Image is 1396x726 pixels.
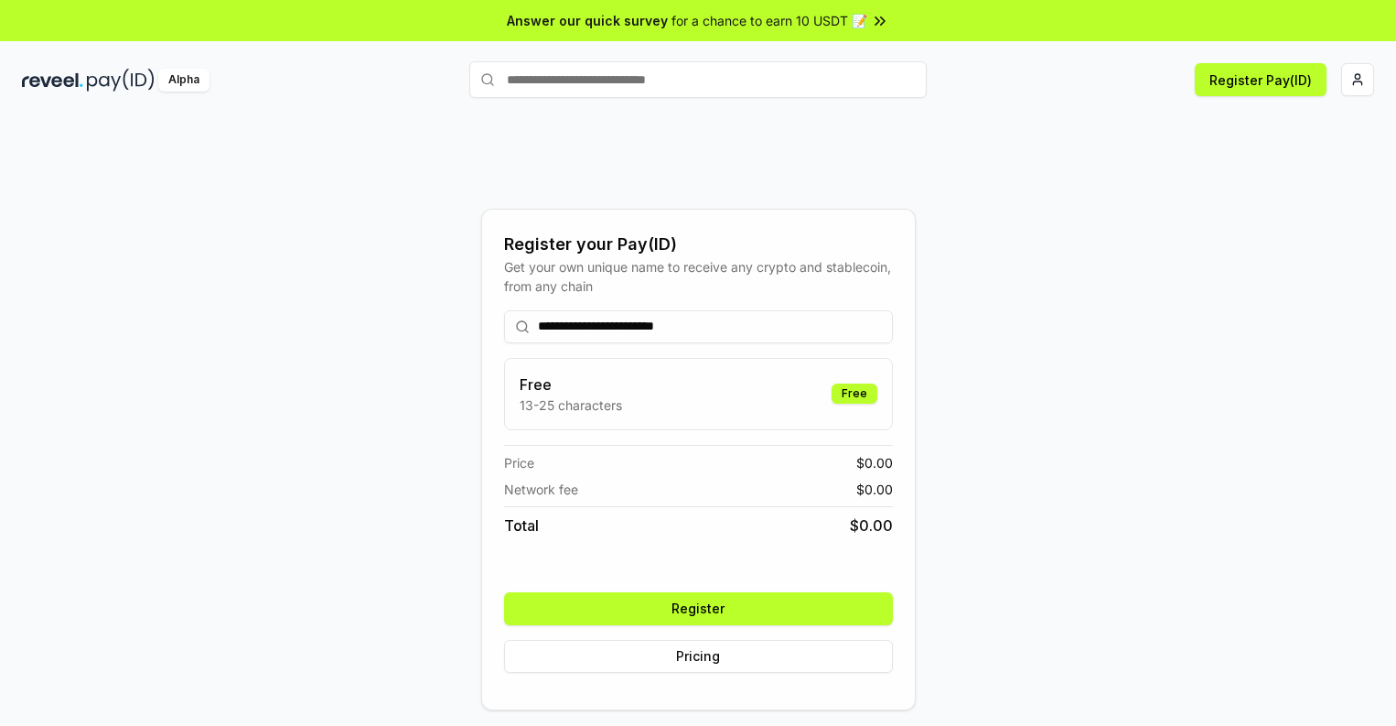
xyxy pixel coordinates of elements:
[520,374,622,396] h3: Free
[856,480,893,499] span: $ 0.00
[856,453,893,472] span: $ 0.00
[158,69,209,92] div: Alpha
[520,396,622,415] p: 13-25 characters
[504,453,534,472] span: Price
[850,515,893,536] span: $ 0.00
[504,232,893,257] div: Register your Pay(ID)
[671,11,867,30] span: for a chance to earn 10 USDT 📝
[504,640,893,673] button: Pricing
[832,384,877,404] div: Free
[1195,63,1326,96] button: Register Pay(ID)
[22,69,83,92] img: reveel_dark
[507,11,668,30] span: Answer our quick survey
[504,257,893,296] div: Get your own unique name to receive any crypto and stablecoin, from any chain
[504,515,539,536] span: Total
[504,592,893,625] button: Register
[504,480,578,499] span: Network fee
[87,69,155,92] img: pay_id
